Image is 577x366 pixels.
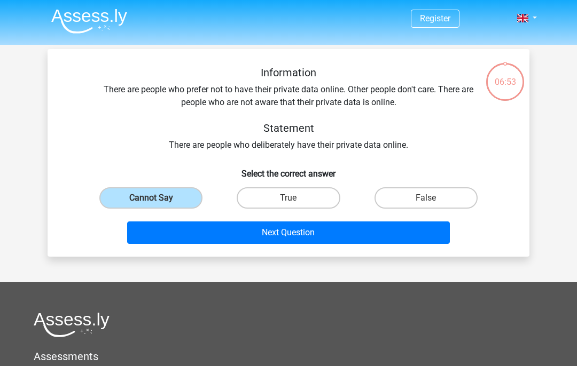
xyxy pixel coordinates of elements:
a: Register [420,13,450,23]
img: Assessly logo [34,312,110,337]
h6: Select the correct answer [65,160,512,179]
label: False [375,187,478,209]
h5: Statement [99,122,478,134]
label: Cannot Say [99,187,202,209]
div: 06:53 [485,62,525,89]
h5: Information [99,66,478,79]
button: Next Question [127,221,450,244]
img: Assessly [51,9,127,34]
label: True [237,187,340,209]
h5: Assessments [34,350,543,363]
div: There are people who prefer not to have their private data online. Other people don't care. There... [65,66,512,152]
